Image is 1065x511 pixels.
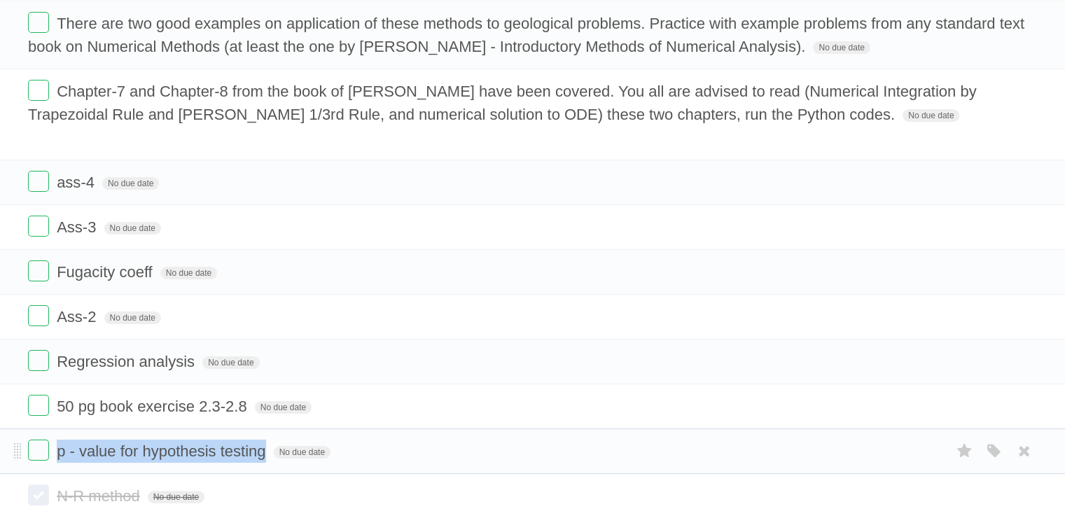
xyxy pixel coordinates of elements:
span: Ass-3 [57,218,99,236]
span: p - value for hypothesis testing [57,442,269,460]
label: Done [28,484,49,505]
span: There are two good examples on application of these methods to geological problems. Practice with... [28,15,1024,55]
span: No due date [255,401,312,414]
span: No due date [903,109,959,122]
span: No due date [104,311,161,324]
label: Done [28,305,49,326]
span: Fugacity coeff [57,263,156,281]
span: Ass-2 [57,308,99,325]
span: ass-4 [57,174,98,191]
span: 50 pg book exercise 2.3-2.8 [57,398,251,415]
span: No due date [102,177,159,190]
span: No due date [274,446,330,458]
span: Regression analysis [57,353,198,370]
label: Done [28,12,49,33]
label: Star task [952,440,978,463]
span: No due date [160,267,217,279]
span: Chapter-7 and Chapter-8 from the book of [PERSON_NAME] have been covered. You all are advised to ... [28,83,977,123]
label: Done [28,395,49,416]
span: No due date [202,356,259,369]
span: No due date [813,41,870,54]
label: Done [28,216,49,237]
label: Done [28,260,49,281]
span: N-R method [57,487,144,505]
label: Done [28,440,49,461]
label: Done [28,171,49,192]
label: Done [28,80,49,101]
label: Done [28,350,49,371]
span: No due date [148,491,204,503]
span: No due date [104,222,161,234]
